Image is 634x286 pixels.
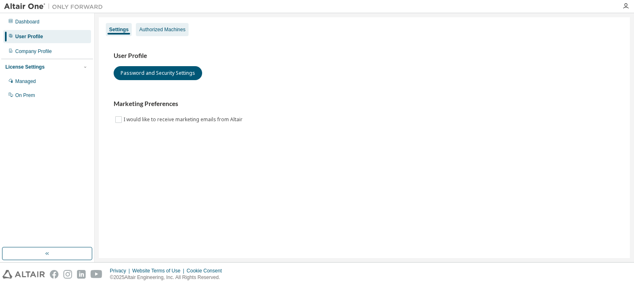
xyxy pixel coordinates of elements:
[63,270,72,279] img: instagram.svg
[139,26,185,33] div: Authorized Machines
[15,48,52,55] div: Company Profile
[91,270,103,279] img: youtube.svg
[77,270,86,279] img: linkedin.svg
[15,18,40,25] div: Dashboard
[5,64,44,70] div: License Settings
[15,92,35,99] div: On Prem
[132,268,186,274] div: Website Terms of Use
[4,2,107,11] img: Altair One
[114,66,202,80] button: Password and Security Settings
[2,270,45,279] img: altair_logo.svg
[15,78,36,85] div: Managed
[114,52,615,60] h3: User Profile
[109,26,128,33] div: Settings
[114,100,615,108] h3: Marketing Preferences
[186,268,226,274] div: Cookie Consent
[110,268,132,274] div: Privacy
[50,270,58,279] img: facebook.svg
[110,274,227,281] p: © 2025 Altair Engineering, Inc. All Rights Reserved.
[124,115,244,125] label: I would like to receive marketing emails from Altair
[15,33,43,40] div: User Profile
